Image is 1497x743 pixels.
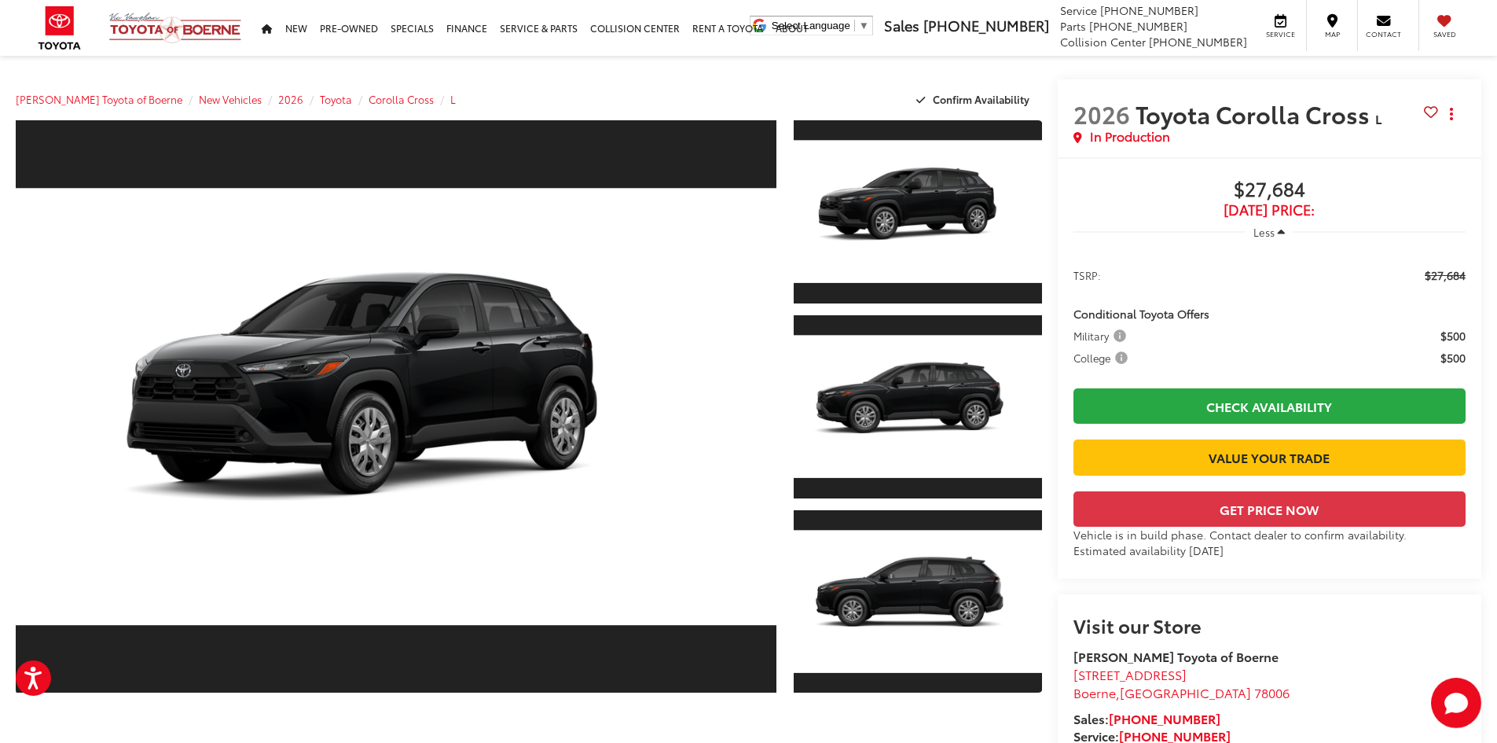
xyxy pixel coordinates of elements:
button: Actions [1438,100,1466,127]
span: Service [1263,29,1298,39]
span: Confirm Availability [933,92,1029,106]
span: Military [1073,328,1129,344]
span: dropdown dots [1450,108,1453,120]
span: In Production [1090,127,1170,145]
span: Map [1315,29,1349,39]
img: 2026 Toyota Corolla Cross L [791,530,1044,672]
span: Parts [1060,18,1086,34]
button: Get Price Now [1073,491,1466,527]
span: Select Language [772,20,850,31]
span: [PHONE_NUMBER] [1100,2,1198,18]
a: [STREET_ADDRESS] Boerne,[GEOGRAPHIC_DATA] 78006 [1073,665,1290,701]
a: 2026 [278,92,303,106]
span: $500 [1440,328,1466,344]
span: College [1073,350,1131,366]
button: Less [1246,218,1293,246]
span: Service [1060,2,1097,18]
span: Sales [884,15,919,35]
button: College [1073,350,1133,366]
span: [PHONE_NUMBER] [923,15,1049,35]
span: , [1073,683,1290,701]
span: Less [1253,225,1275,239]
strong: [PERSON_NAME] Toyota of Boerne [1073,647,1279,665]
a: Toyota [320,92,352,106]
span: Boerne [1073,683,1116,701]
strong: Sales: [1073,709,1220,727]
a: Value Your Trade [1073,440,1466,475]
a: [PHONE_NUMBER] [1109,709,1220,727]
img: 2026 Toyota Corolla Cross L [791,141,1044,283]
span: [STREET_ADDRESS] [1073,665,1187,683]
a: New Vehicles [199,92,262,106]
div: Vehicle is in build phase. Contact dealer to confirm availability. Estimated availability [DATE] [1073,527,1466,558]
img: Vic Vaughan Toyota of Boerne [108,12,242,44]
span: Saved [1427,29,1462,39]
a: Expand Photo 0 [16,119,776,694]
span: ▼ [859,20,869,31]
a: Check Availability [1073,388,1466,424]
span: [PHONE_NUMBER] [1149,34,1247,50]
span: [DATE] Price: [1073,202,1466,218]
svg: Start Chat [1431,678,1481,728]
span: Conditional Toyota Offers [1073,306,1209,322]
a: Corolla Cross [369,92,434,106]
button: Toggle Chat Window [1431,678,1481,728]
button: Confirm Availability [908,86,1042,113]
span: Contact [1366,29,1401,39]
a: Expand Photo 1 [794,119,1042,305]
h2: Visit our Store [1073,615,1466,635]
span: [PHONE_NUMBER] [1089,18,1187,34]
img: 2026 Toyota Corolla Cross L [791,336,1044,478]
img: 2026 Toyota Corolla Cross L [8,189,783,625]
a: Expand Photo 3 [794,509,1042,695]
a: Expand Photo 2 [794,314,1042,500]
span: 2026 [1073,97,1130,131]
span: $27,684 [1073,178,1466,202]
span: L [1375,109,1381,127]
button: Military [1073,328,1132,344]
span: Toyota Corolla Cross [1136,97,1375,131]
span: [GEOGRAPHIC_DATA] [1120,683,1251,701]
a: Select Language​ [772,20,869,31]
span: TSRP: [1073,267,1101,283]
span: Collision Center [1060,34,1146,50]
a: [PERSON_NAME] Toyota of Boerne [16,92,182,106]
span: ​ [854,20,855,31]
span: 78006 [1254,683,1290,701]
span: $27,684 [1425,267,1466,283]
a: L [450,92,456,106]
span: $500 [1440,350,1466,366]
